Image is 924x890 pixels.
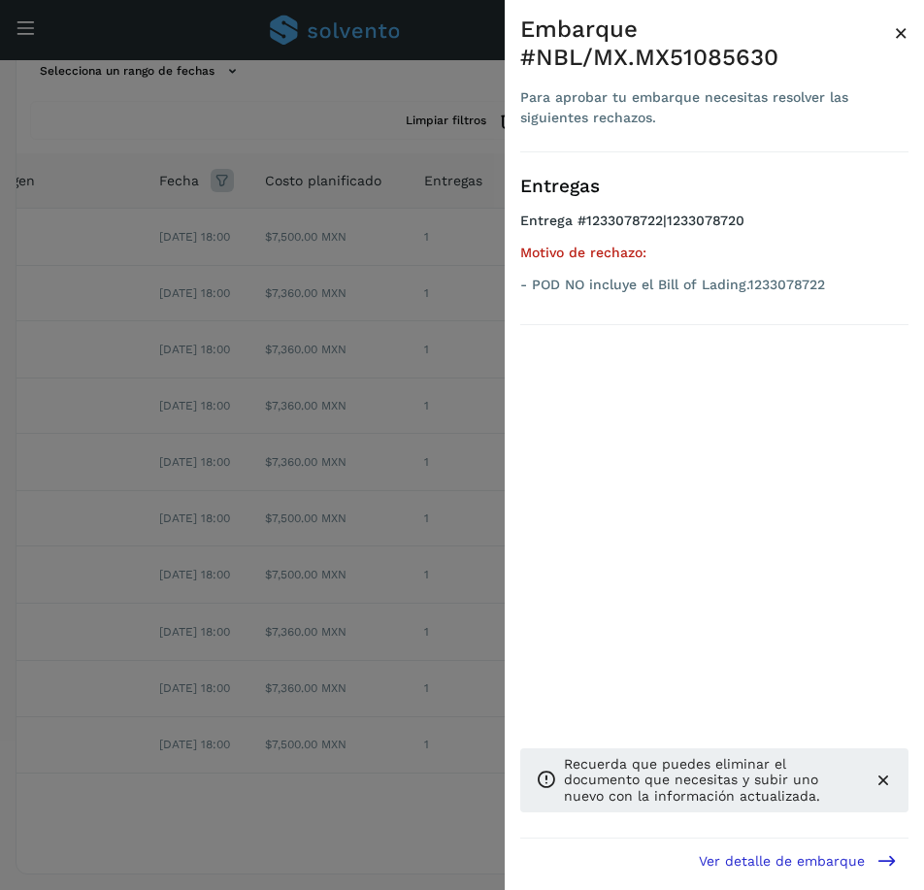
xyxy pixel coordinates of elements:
[520,245,908,261] h5: Motivo de rechazo:
[520,277,908,293] p: - POD NO incluye el Bill of Lading.1233078722
[894,16,908,50] button: Close
[687,839,908,882] button: Ver detalle de embarque
[894,19,908,47] span: ×
[699,854,865,868] span: Ver detalle de embarque
[564,756,858,805] p: Recuerda que puedes eliminar el documento que necesitas y subir uno nuevo con la información actu...
[520,16,894,72] div: Embarque #NBL/MX.MX51085630
[520,176,908,198] h3: Entregas
[520,87,894,128] div: Para aprobar tu embarque necesitas resolver las siguientes rechazos.
[520,213,908,245] h4: Entrega #1233078722|1233078720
